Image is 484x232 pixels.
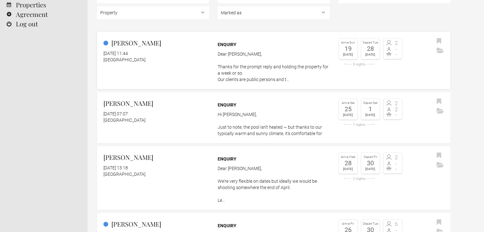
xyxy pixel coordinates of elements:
div: [DATE] [363,112,378,118]
div: [DATE] [363,52,378,58]
p: Dear [PERSON_NAME], We're very flexible on dates but ideally we would be shooting somewhere the e... [218,165,330,203]
a: [PERSON_NAME] [DATE] 07:07 [GEOGRAPHIC_DATA] Enquiry Hi [PERSON_NAME], Just to note, the pool isn... [97,92,450,143]
div: 30 [363,160,378,166]
span: - [393,52,400,57]
div: 9 nights [339,63,380,66]
div: [GEOGRAPHIC_DATA] [103,57,209,63]
button: Bookmark [435,37,443,46]
button: Bookmark [435,151,443,160]
button: Archive [435,46,445,56]
span: - [393,167,400,172]
h2: [PERSON_NAME] [103,153,209,162]
div: Depart Sat [363,100,378,106]
div: [DATE] [340,52,356,58]
div: Depart Fri [363,154,378,160]
div: [DATE] [340,166,356,172]
div: Depart Tue [363,40,378,45]
span: 2 [393,101,400,106]
h2: [PERSON_NAME] [103,219,209,229]
a: [PERSON_NAME] [DATE] 13:18 [GEOGRAPHIC_DATA] Enquiry Dear [PERSON_NAME], We're very flexible on d... [97,146,450,210]
span: 6 [393,222,400,227]
flynt-date-display: [DATE] 13:18 [103,165,128,170]
div: Arrive Fri [340,221,356,227]
a: [PERSON_NAME] [DATE] 11:44 [GEOGRAPHIC_DATA] Enquiry Dear [PERSON_NAME], Thanks for the prompt re... [97,32,450,89]
span: 2 [393,41,400,46]
div: 2 nights [339,177,380,181]
span: - [393,47,400,52]
div: Enquiry [218,156,330,162]
div: Depart Tue [363,221,378,227]
button: Bookmark [435,218,443,227]
span: 2 [393,155,400,160]
h2: [PERSON_NAME] [103,38,209,48]
button: Bookmark [435,97,443,106]
h2: [PERSON_NAME] [103,99,209,108]
div: [GEOGRAPHIC_DATA] [103,117,209,123]
div: 25 [340,106,356,112]
span: - [393,161,400,166]
button: Archive [435,160,445,170]
flynt-date-display: [DATE] 07:07 [103,111,128,116]
div: Enquiry [218,222,330,229]
flynt-date-display: [DATE] 11:44 [103,51,128,56]
div: Enquiry [218,102,330,108]
span: 2 [393,107,400,112]
div: Arrive Sat [340,100,356,106]
div: 19 [340,45,356,52]
select: , , , [218,6,330,19]
div: 1 [363,106,378,112]
div: Arrive Sun [340,40,356,45]
div: 28 [340,160,356,166]
p: Dear [PERSON_NAME], Thanks for the prompt reply and holding the property for a week or so. Our cl... [218,51,330,83]
div: [GEOGRAPHIC_DATA] [103,171,209,177]
div: Enquiry [218,41,330,48]
div: [DATE] [340,112,356,118]
span: - [393,113,400,118]
div: 7 nights [339,123,380,126]
p: Hi [PERSON_NAME], Just to note, the pool isn’t heated — but thanks to our typically warm and sunn... [218,111,330,137]
div: [DATE] [363,166,378,172]
div: Arrive Wed [340,154,356,160]
button: Archive [435,106,445,116]
div: 28 [363,45,378,52]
